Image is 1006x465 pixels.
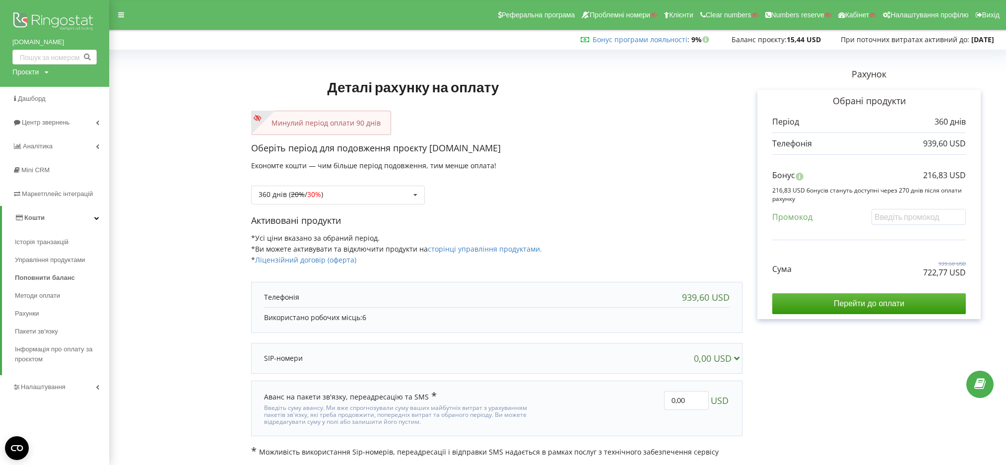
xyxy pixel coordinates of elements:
[772,116,799,128] p: Період
[732,35,787,44] span: Баланс проєкту:
[872,209,966,224] input: Введіть промокод
[711,391,729,410] span: USD
[772,264,792,275] p: Сума
[15,287,109,305] a: Методи оплати
[2,206,109,230] a: Кошти
[307,190,321,199] span: 30%
[264,402,550,426] div: Введіть суму авансу. Ми вже спрогнозували суму ваших майбутніх витрат з урахуванням пакетів зв'яз...
[21,383,66,391] span: Налаштування
[923,170,966,181] p: 216,83 USD
[251,214,742,227] p: Активовані продукти
[264,313,730,323] p: Використано робочих місць:
[22,119,69,126] span: Центр звернень
[262,118,381,128] p: Минулий період оплати 90 днів
[682,292,730,302] div: 939,60 USD
[772,95,966,108] p: Обрані продукти
[772,186,966,203] p: 216,83 USD бонусів стануть доступні через 270 днів після оплати рахунку
[502,11,575,19] span: Реферальна програма
[923,267,966,278] p: 722,77 USD
[15,305,109,323] a: Рахунки
[935,116,966,128] p: 360 днів
[841,35,969,44] span: При поточних витратах активний до:
[15,327,58,336] span: Пакети зв'язку
[23,142,53,150] span: Аналiтика
[251,161,496,170] span: Економте кошти — чим більше період подовження, тим менше оплата!
[15,273,75,283] span: Поповнити баланс
[15,233,109,251] a: Історія транзакцій
[15,340,109,368] a: Інформація про оплату за проєктом
[593,35,687,44] a: Бонус програми лояльності
[12,50,97,65] input: Пошук за номером
[5,436,29,460] button: Open CMP widget
[742,68,996,81] p: Рахунок
[890,11,968,19] span: Налаштування профілю
[923,260,966,267] p: 939,60 USD
[264,292,299,302] p: Телефонія
[428,244,542,254] a: сторінці управління продуктами.
[18,95,46,102] span: Дашборд
[15,323,109,340] a: Пакети зв'язку
[772,211,812,223] p: Промокод
[590,11,650,19] span: Проблемні номери
[706,11,751,19] span: Clear numbers
[251,446,742,457] p: Можливість використання Sip-номерів, переадресації і відправки SMS надається в рамках послуг з те...
[264,391,437,402] div: Аванс на пакети зв'язку, переадресацію та SMS
[694,353,744,363] div: 0,00 USD
[15,309,39,319] span: Рахунки
[771,11,824,19] span: Numbers reserve
[15,255,85,265] span: Управління продуктами
[251,142,742,155] p: Оберіть період для подовження проєкту [DOMAIN_NAME]
[255,255,356,265] a: Ліцензійний договір (оферта)
[15,291,60,301] span: Методи оплати
[845,11,870,19] span: Кабінет
[264,353,303,363] p: SIP-номери
[15,344,104,364] span: Інформація про оплату за проєктом
[787,35,821,44] strong: 15,44 USD
[971,35,994,44] strong: [DATE]
[772,170,795,181] p: Бонус
[22,190,93,198] span: Маркетплейс інтеграцій
[982,11,1000,19] span: Вихід
[251,244,542,254] span: *Ви можете активувати та відключити продукти на
[251,63,576,111] h1: Деталі рахунку на оплату
[21,166,50,174] span: Mini CRM
[772,138,812,149] p: Телефонія
[669,11,693,19] span: Клієнти
[12,37,97,47] a: [DOMAIN_NAME]
[593,35,689,44] span: :
[12,10,97,35] img: Ringostat logo
[15,237,68,247] span: Історія транзакцій
[251,233,380,243] span: *Усі ціни вказано за обраний період.
[362,313,366,322] span: 6
[923,138,966,149] p: 939,60 USD
[291,190,305,199] s: 20%
[259,191,323,198] div: 360 днів ( / )
[15,269,109,287] a: Поповнити баланс
[24,214,45,221] span: Кошти
[691,35,712,44] strong: 9%
[15,251,109,269] a: Управління продуктами
[772,293,966,314] input: Перейти до оплати
[12,67,39,77] div: Проєкти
